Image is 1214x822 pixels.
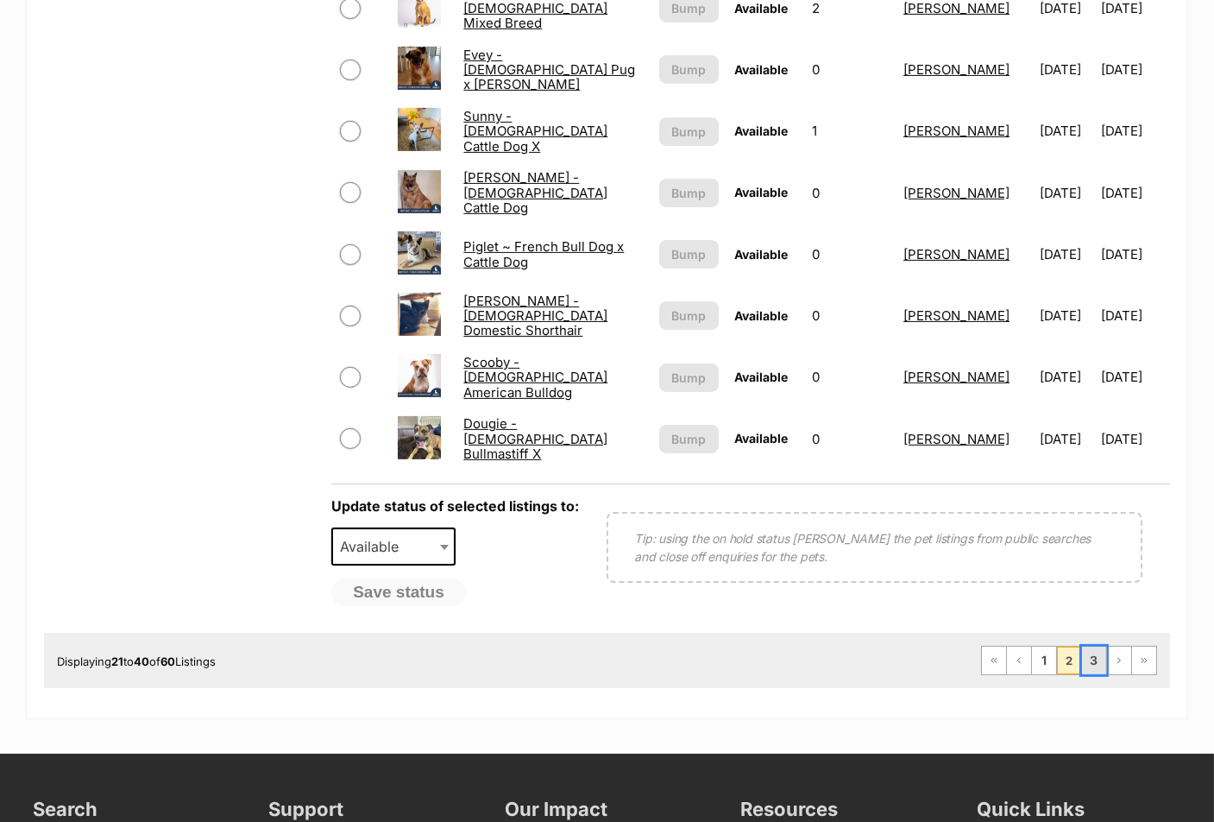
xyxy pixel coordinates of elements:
button: Bump [659,301,719,330]
span: Available [333,534,416,559]
button: Bump [659,240,719,269]
a: Dougie - [DEMOGRAPHIC_DATA] Bullmastiff X [463,415,607,462]
span: Available [331,528,456,566]
td: [DATE] [1033,163,1099,223]
td: [DATE] [1102,163,1169,223]
a: [PERSON_NAME] [903,431,1010,447]
a: Page 3 [1082,647,1106,674]
td: [DATE] [1033,101,1099,161]
td: [DATE] [1102,224,1169,284]
td: [DATE] [1102,40,1169,99]
span: Available [734,247,788,262]
a: [PERSON_NAME] [903,307,1010,324]
td: 0 [805,409,895,469]
span: Available [734,431,788,446]
a: [PERSON_NAME] [903,246,1010,262]
a: Next page [1107,647,1131,674]
td: 0 [805,224,895,284]
a: Evey - [DEMOGRAPHIC_DATA] Pug x [PERSON_NAME] [463,47,635,93]
span: Available [734,308,788,323]
td: 0 [805,163,895,223]
span: Available [734,62,788,77]
a: Sunny - [DEMOGRAPHIC_DATA] Cattle Dog X [463,108,607,155]
button: Save status [331,579,466,606]
td: [DATE] [1033,409,1099,469]
a: [PERSON_NAME] [903,369,1010,385]
span: Bump [671,184,706,202]
a: Piglet ~ French Bull Dog x Cattle Dog [463,238,624,269]
span: Available [734,370,788,384]
span: Displaying to of Listings [57,654,216,668]
a: [PERSON_NAME] [903,61,1010,78]
td: [DATE] [1033,40,1099,99]
td: 1 [805,101,895,161]
button: Bump [659,55,719,84]
button: Bump [659,364,719,392]
span: Bump [671,307,706,325]
button: Bump [659,117,719,146]
strong: 21 [111,654,123,668]
td: 0 [805,286,895,345]
span: Available [734,123,788,138]
td: [DATE] [1102,347,1169,407]
td: [DATE] [1102,409,1169,469]
span: Bump [671,245,706,263]
button: Bump [659,179,719,207]
nav: Pagination [981,646,1157,675]
label: Update status of selected listings to: [331,497,579,515]
td: [DATE] [1033,347,1099,407]
a: Page 1 [1032,647,1056,674]
td: [DATE] [1102,286,1169,345]
strong: 60 [160,654,175,668]
span: Bump [671,123,706,141]
span: Bump [671,430,706,448]
td: 0 [805,347,895,407]
a: [PERSON_NAME] [903,123,1010,139]
span: Bump [671,60,706,79]
a: [PERSON_NAME] - [DEMOGRAPHIC_DATA] Domestic Shorthair [463,293,607,339]
a: Scooby - [DEMOGRAPHIC_DATA] American Bulldog [463,354,607,401]
strong: 40 [134,654,149,668]
a: Last page [1132,647,1156,674]
span: Available [734,1,788,16]
a: [PERSON_NAME] [903,185,1010,201]
span: Bump [671,369,706,387]
td: [DATE] [1033,286,1099,345]
a: [PERSON_NAME] - [DEMOGRAPHIC_DATA] Cattle Dog [463,169,607,216]
td: [DATE] [1102,101,1169,161]
a: Previous page [1007,647,1031,674]
span: Available [734,185,788,199]
a: First page [982,647,1006,674]
p: Tip: using the on hold status [PERSON_NAME] the pet listings from public searches and close off e... [634,529,1115,566]
td: [DATE] [1033,224,1099,284]
button: Bump [659,425,719,453]
span: Page 2 [1057,647,1081,674]
td: 0 [805,40,895,99]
